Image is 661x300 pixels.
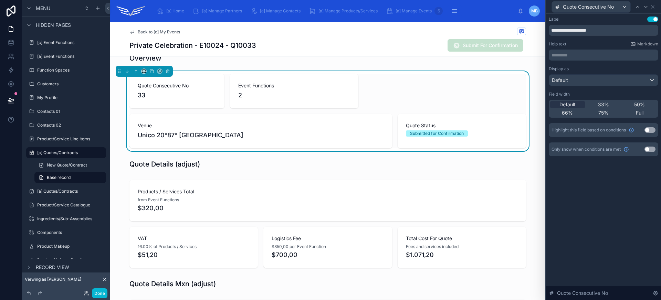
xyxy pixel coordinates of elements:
span: 2 [238,90,242,100]
a: [c] Quotes/Contracts [26,147,106,158]
span: 33 [138,90,216,100]
a: Ingredients/Sub-Assemblies [26,213,106,224]
button: Done [92,288,107,298]
span: Event Functions [238,82,350,89]
span: [a] Manage Events [396,8,432,14]
span: Quote Status [406,122,518,129]
h1: Private Celebration - E10024 - Q10033 [129,41,256,50]
span: Highlight this field based on conditions [552,127,626,133]
div: scrollable content [549,50,658,61]
label: [c] Quotes/Contracts [37,150,102,156]
label: Function Spaces [37,67,105,73]
label: Product/Service Catalogue [37,202,105,208]
span: Full [636,109,643,116]
span: Default [552,77,568,84]
span: Default [559,101,576,108]
span: [a] Manage Contacts [260,8,301,14]
span: [a] Manage Products/Services [318,8,378,14]
span: Record view [36,264,69,271]
label: Contacts 02 [37,122,105,128]
a: Base record [34,172,106,183]
div: scrollable content [151,3,518,19]
a: Product/Service Catalogue [26,200,106,211]
span: Quote Consecutive No [138,82,216,89]
label: Display as [549,66,569,72]
label: Components [37,230,105,235]
span: [a] Manage Partners [202,8,242,14]
a: Back to [c] My Events [129,29,180,35]
a: Contacts 01 [26,106,106,117]
a: Product Makeup [26,241,106,252]
span: Venue [138,122,384,129]
a: My Profile [26,92,106,103]
label: My Profile [37,95,105,100]
label: Product Makeup [37,244,105,249]
span: 75% [598,109,609,116]
img: App logo [116,6,146,17]
span: 66% [562,109,573,116]
span: Unico 20°87° [GEOGRAPHIC_DATA] [138,130,243,140]
a: [a] Manage Contacts [248,5,305,17]
div: Submitted for Confirmation [410,130,464,137]
button: Default [549,74,658,86]
span: MB [531,8,538,14]
a: [a] Home [155,5,189,17]
span: 33% [598,101,609,108]
span: Viewing as [PERSON_NAME] [25,277,81,282]
span: New Quote/Contract [47,162,87,168]
a: Product/Service Line Items [26,133,106,144]
label: Contacts 01 [37,109,105,114]
a: [a] Quotes/Contracts [26,186,106,197]
a: Product Makeup Bundle [26,255,106,266]
a: [a] Manage Products/Services [307,5,382,17]
span: Quote Consecutive No [563,3,614,10]
label: Help text [549,41,566,47]
label: Ingredients/Sub-Assemblies [37,216,105,222]
a: [a] Manage Partners [190,5,247,17]
span: Back to [c] My Events [138,29,180,35]
a: Components [26,227,106,238]
a: New Quote/Contract [34,160,106,171]
span: Markdown [637,41,658,47]
label: Product Makeup Bundle [37,257,105,263]
span: Base record [47,175,71,180]
label: Product/Service Line Items [37,136,105,142]
a: [a] Event Functions [26,51,106,62]
span: [a] Home [166,8,184,14]
label: Customers [37,81,105,87]
label: Field width [549,92,570,97]
a: [a] Manage Events6 [384,5,445,17]
a: Contacts 02 [26,120,106,131]
div: 6 [434,7,443,15]
span: 50% [634,101,645,108]
span: Hidden pages [36,22,71,29]
label: [a] Event Functions [37,54,105,59]
a: Markdown [630,41,658,47]
span: Menu [36,5,50,12]
span: Quote Consecutive No [557,290,608,297]
label: [c] Event Functions [37,40,105,45]
button: Quote Consecutive No [552,1,631,13]
label: [a] Quotes/Contracts [37,189,105,194]
a: [c] Event Functions [26,37,106,48]
a: Function Spaces [26,65,106,76]
a: Customers [26,78,106,89]
div: Label [549,17,559,22]
span: Only show when conditions are met [552,147,621,152]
